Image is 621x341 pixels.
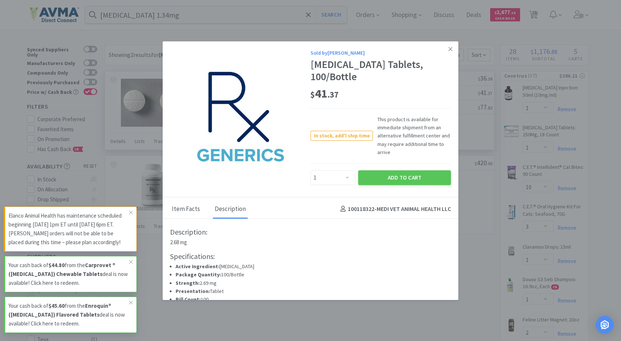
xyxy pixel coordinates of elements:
[337,204,451,214] h4: 100118322 - MEDI VET ANIMAL HEALTH LLC
[176,288,210,294] strong: Presentation:
[596,316,614,334] div: Open Intercom Messenger
[310,58,451,83] div: [MEDICAL_DATA] Tablets, 100/Bottle
[48,302,65,309] strong: $45.60
[170,226,451,238] h3: Description:
[48,262,65,269] strong: $44.80
[9,211,129,247] p: Elanco Animal Health has maintenance scheduled beginning [DATE] 1pm ET until [DATE] 6pm ET. [PERS...
[328,89,339,100] span: . 37
[373,115,451,157] span: This product is available for immediate shipment from an alternative fulfillment center and may r...
[9,301,129,328] p: Your cash back of from the deal is now available! Click here to redeem.
[176,280,200,286] strong: Strength:
[176,279,451,287] li: 2.69 mg
[170,238,451,247] p: 2.68 mg
[176,295,451,303] li: 100
[310,49,451,57] div: Sold by [PERSON_NAME]
[176,287,451,295] li: Tablet
[311,131,373,140] span: In stock, add'l ship time
[176,263,220,270] strong: Active Ingredient:
[176,271,221,278] strong: Package Quantity:
[176,270,451,279] li: 100/Bottle
[310,86,339,101] span: 41
[176,262,451,270] li: [MEDICAL_DATA]
[170,250,451,262] h3: Specifications:
[176,296,201,303] strong: Pill Count:
[170,200,202,219] div: Item Facts
[9,261,129,287] p: Your cash back of from the deal is now available! Click here to redeem.
[310,89,315,100] span: $
[192,69,288,165] img: 14a6ffe6cbbd48549b6de72b4623ff2e_56064.jpeg
[213,200,248,219] div: Description
[358,170,451,185] button: Add to Cart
